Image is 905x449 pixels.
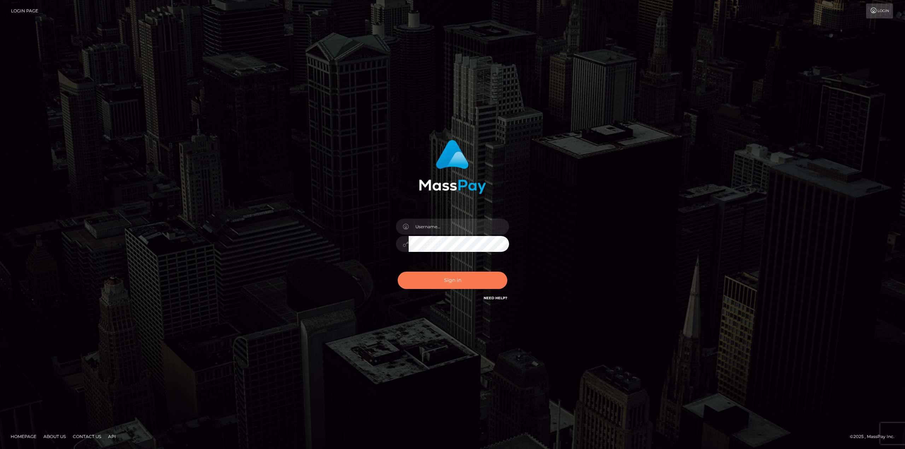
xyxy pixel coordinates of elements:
[866,4,893,18] a: Login
[398,272,507,289] button: Sign in
[409,219,509,235] input: Username...
[8,431,39,442] a: Homepage
[484,296,507,300] a: Need Help?
[70,431,104,442] a: Contact Us
[11,4,38,18] a: Login Page
[105,431,119,442] a: API
[419,140,486,194] img: MassPay Login
[41,431,69,442] a: About Us
[850,433,900,441] div: © 2025 , MassPay Inc.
